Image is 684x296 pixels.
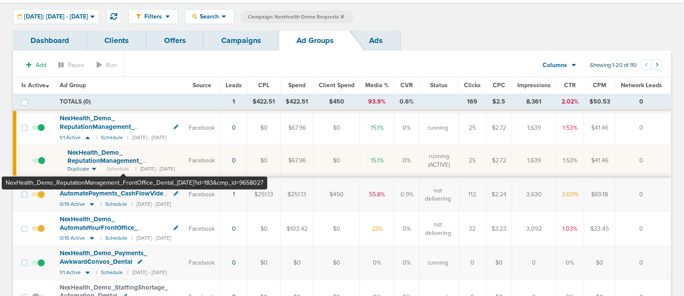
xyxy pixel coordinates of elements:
[101,134,123,141] small: Schedule
[512,110,556,145] td: 1,639
[232,225,236,232] a: 0
[616,212,671,246] td: 0
[616,177,671,212] td: 0
[247,246,281,280] td: $0
[621,82,662,89] span: Network Leads
[394,212,419,246] td: 0%
[556,212,584,246] td: 1.03%
[556,177,584,212] td: 3.09%
[400,82,413,89] span: CVR
[584,94,616,110] td: $50.53
[584,246,616,280] td: $0
[360,110,394,145] td: 15.1%
[36,61,46,69] span: Add
[314,94,360,110] td: $450
[127,134,167,141] small: | [DATE] - [DATE]
[486,212,512,246] td: $3.23
[60,269,81,276] span: 1/1 Active
[314,145,360,177] td: $0
[220,94,247,110] td: 1
[131,235,171,241] small: | [DATE] - [DATE]
[616,94,671,110] td: 0
[319,82,354,89] span: Client Spend
[512,145,556,177] td: 1,639
[135,165,175,173] small: | [DATE] - [DATE]
[652,59,663,70] button: Go to next page
[141,13,165,20] span: Filters
[96,134,97,141] small: |
[258,82,269,89] span: CPL
[96,269,97,276] small: |
[67,149,149,182] span: NexHealth_ Demo_ ReputationManagement_ FrontOffice_ Dental_ [DATE]?id=183&cmp_ id=9658027
[55,94,220,110] td: TOTALS (0)
[565,82,576,89] span: CTR
[183,177,220,212] td: Facebook
[21,82,49,89] span: Is Active
[314,246,360,280] td: $0
[512,246,556,280] td: 0
[67,165,89,173] span: Duplicate
[314,110,360,145] td: $0
[493,82,505,89] span: CPC
[147,31,204,51] a: Offers
[105,235,127,241] small: Schedule
[512,177,556,212] td: 3,630
[360,212,394,246] td: 23%
[281,177,314,212] td: $251.13
[419,145,459,177] td: running (ACTIVE)
[590,62,637,69] span: Showing 1-20 of 110
[365,82,389,89] span: Media %
[232,157,236,164] a: 0
[105,201,127,208] small: Schedule
[351,31,400,51] a: Ads
[197,13,222,20] span: Search
[127,269,167,276] small: | [DATE] - [DATE]
[60,181,171,206] span: NexHealth_ Demo_ AutomatePayments_ CashFlowVideo_ Dental
[247,177,281,212] td: $251.13
[281,246,314,280] td: $0
[247,212,281,246] td: $0
[486,110,512,145] td: $2.72
[584,145,616,177] td: $41.46
[60,249,147,265] span: NexHealth_ Demo_ Payments_ AwkwardConvos_ Dental
[459,94,486,110] td: 169
[584,212,616,246] td: $33.45
[131,201,171,208] small: | [DATE] - [DATE]
[288,82,305,89] span: Spend
[430,82,448,89] span: Status
[584,110,616,145] td: $41.46
[232,259,236,266] a: 0
[21,59,51,71] button: Add
[247,94,281,110] td: $422.51
[60,201,85,208] span: 0/19 Active
[459,110,486,145] td: 25
[486,145,512,177] td: $2.72
[13,31,87,51] a: Dashboard
[183,145,220,177] td: Facebook
[101,269,123,276] small: Schedule
[60,134,81,141] span: 1/1 Active
[394,145,419,177] td: 0%
[360,94,394,110] td: 93.9%
[394,110,419,145] td: 0%
[556,110,584,145] td: 1.53%
[512,212,556,246] td: 3,092
[556,246,584,280] td: 0%
[24,14,88,20] span: [DATE]: [DATE] - [DATE]
[641,61,663,71] ul: Pagination
[183,246,220,280] td: Facebook
[360,246,394,280] td: 0%
[512,94,556,110] td: 8,361
[232,124,236,131] a: 0
[394,94,419,110] td: 0.6%
[279,31,351,51] a: Ad Groups
[281,94,314,110] td: $422.51
[60,235,85,241] span: 0/10 Active
[517,82,551,89] span: Impressions
[281,212,314,246] td: $103.42
[360,145,394,177] td: 15.1%
[543,61,568,70] span: Columns
[60,114,134,139] span: NexHealth_ Demo_ ReputationManagement_ FrontOffice_ Dental
[424,220,451,237] span: not delivering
